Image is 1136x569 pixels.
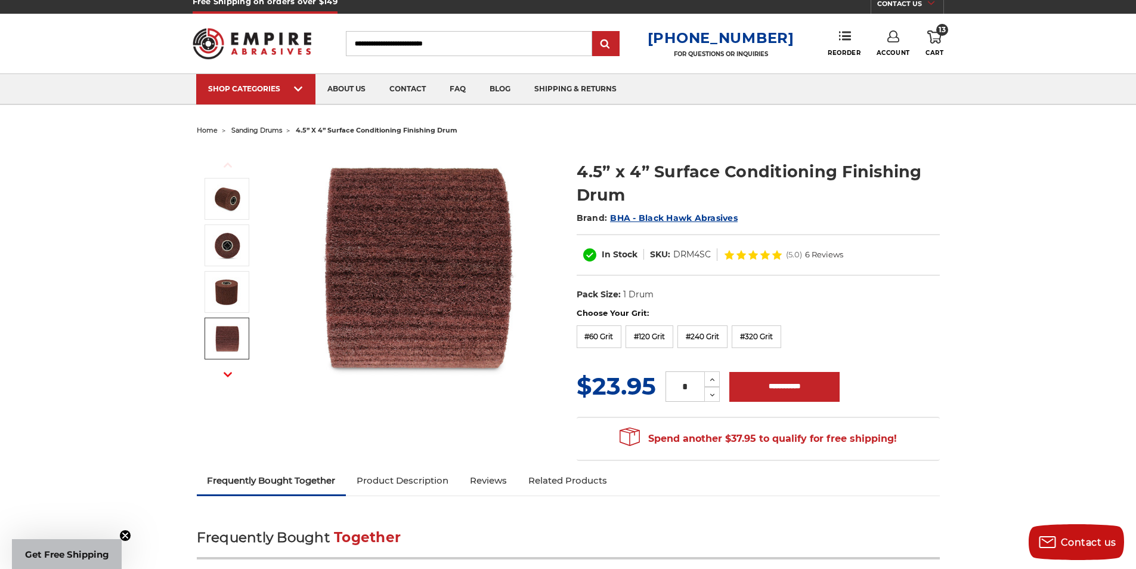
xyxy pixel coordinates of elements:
[577,371,656,401] span: $23.95
[602,249,637,260] span: In Stock
[786,251,802,259] span: (5.0)
[648,50,794,58] p: FOR QUESTIONS OR INQUIRIES
[212,230,242,260] img: 4.5" x 4" Surface Conditioning Finishing Drum - 3/4 Inch Quad Key Arbor
[12,539,122,569] div: Get Free ShippingClose teaser
[936,24,948,36] span: 13
[577,160,940,207] h1: 4.5” x 4” Surface Conditioning Finishing Drum
[25,549,109,560] span: Get Free Shipping
[478,74,522,104] a: blog
[377,74,438,104] a: contact
[212,324,242,353] img: 4.5” x 4” Surface Conditioning Finishing Drum
[1061,537,1116,548] span: Contact us
[213,152,242,178] button: Previous
[334,529,401,546] span: Together
[212,277,242,307] img: Non Woven Finishing Sanding Drum
[346,467,459,494] a: Product Description
[577,288,621,301] dt: Pack Size:
[828,30,860,56] a: Reorder
[197,529,330,546] span: Frequently Bought
[577,213,608,223] span: Brand:
[438,74,478,104] a: faq
[828,49,860,57] span: Reorder
[193,20,312,67] img: Empire Abrasives
[673,248,711,261] dd: DRM4SC
[315,74,377,104] a: about us
[925,49,943,57] span: Cart
[119,530,131,542] button: Close teaser
[231,126,282,134] a: sanding drums
[213,362,242,387] button: Next
[212,184,242,214] img: 4.5 Inch Surface Conditioning Finishing Drum
[1029,524,1124,560] button: Contact us
[459,467,518,494] a: Reviews
[577,307,940,319] label: Choose Your Grit:
[610,213,738,223] a: BHA - Black Hawk Abrasives
[594,32,618,56] input: Submit
[648,29,794,47] a: [PHONE_NUMBER]
[805,251,843,259] span: 6 Reviews
[877,49,910,57] span: Account
[620,433,897,444] span: Spend another $37.95 to qualify for free shipping!
[299,147,537,386] img: 4.5 Inch Surface Conditioning Finishing Drum
[925,30,943,57] a: 13 Cart
[518,467,618,494] a: Related Products
[522,74,629,104] a: shipping & returns
[296,126,457,134] span: 4.5” x 4” surface conditioning finishing drum
[623,288,654,301] dd: 1 Drum
[197,467,346,494] a: Frequently Bought Together
[208,84,304,93] div: SHOP CATEGORIES
[650,248,670,261] dt: SKU:
[197,126,218,134] a: home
